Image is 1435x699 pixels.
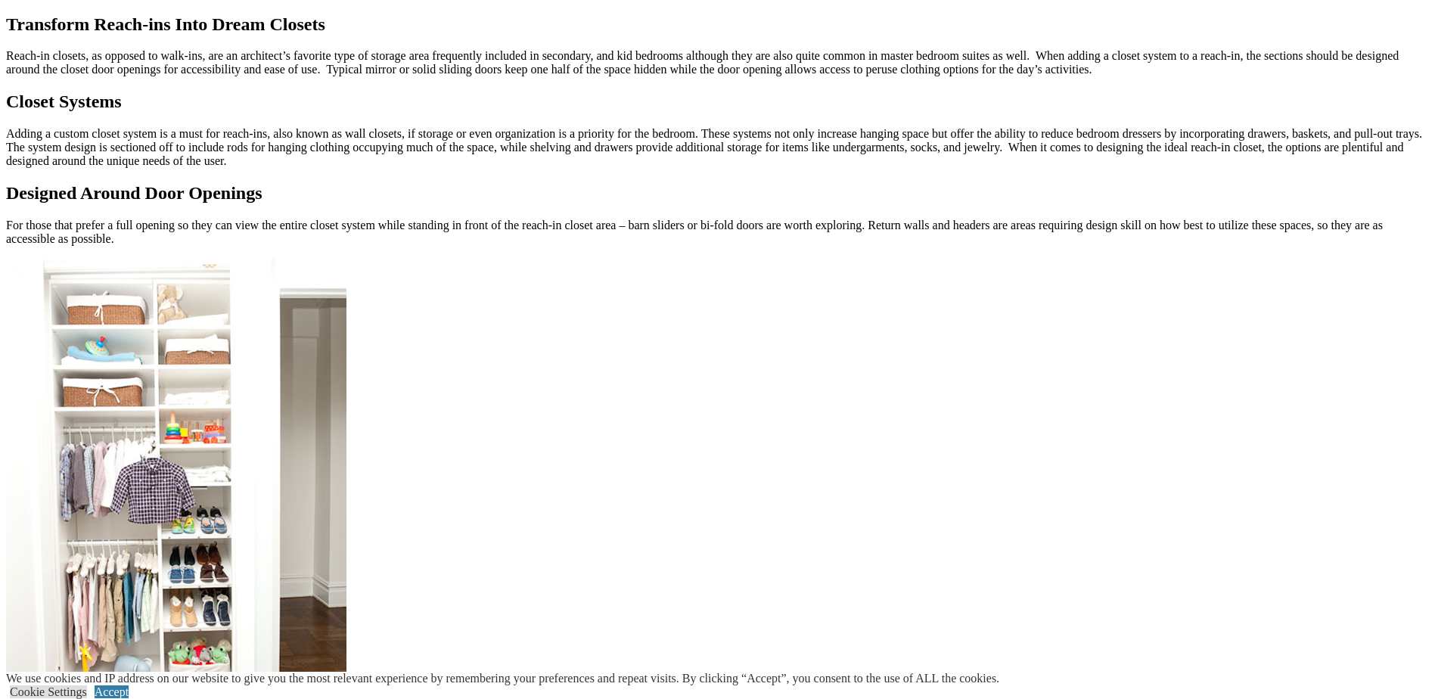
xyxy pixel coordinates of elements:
p: For those that prefer a full opening so they can view the entire closet system while standing in ... [6,219,1429,246]
p: Adding a custom closet system is a must for reach-ins, also known as wall closets, if storage or ... [6,127,1429,168]
div: We use cookies and IP address on our website to give you the most relevant experience by remember... [6,672,999,685]
a: Accept [95,685,129,698]
h2: Closet Systems [6,92,1429,112]
h1: Transform Reach-ins Into Dream Closets [6,14,1429,35]
a: Cookie Settings [10,685,87,698]
h2: Designed Around Door Openings [6,183,1429,203]
p: Reach-in closets, as opposed to walk-ins, are an architect’s favorite type of storage area freque... [6,49,1429,76]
